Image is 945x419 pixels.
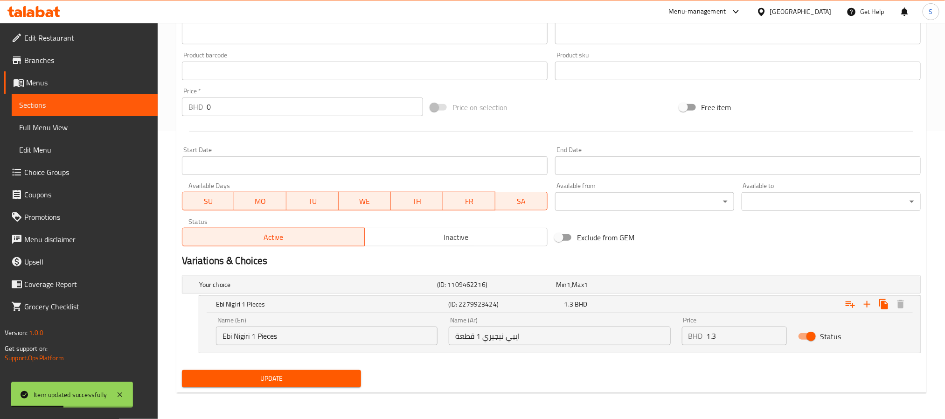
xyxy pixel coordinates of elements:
span: Promotions [24,211,150,223]
button: Inactive [364,228,548,246]
button: Delete Ebi Nigiri 1 Pieces [892,296,909,313]
a: Promotions [4,206,158,228]
input: Please enter product barcode [182,62,548,80]
div: , [556,280,671,289]
p: BHD [188,101,203,112]
span: Menu disclaimer [24,234,150,245]
button: Add new choice [859,296,876,313]
a: Edit Restaurant [4,27,158,49]
span: Inactive [368,230,544,244]
span: Upsell [24,256,150,267]
h2: Variations & Choices [182,254,921,268]
span: Get support on: [5,342,48,355]
button: Update [182,370,361,387]
button: TU [286,192,339,210]
span: Price on selection [452,102,507,113]
span: Coupons [24,189,150,200]
div: Expand [199,296,920,313]
span: Version: [5,327,28,339]
span: Status [820,331,841,342]
input: Enter name Ar [449,327,670,345]
span: Grocery Checklist [24,301,150,312]
a: Sections [12,94,158,116]
span: Exclude from GEM [577,232,635,243]
a: Grocery Checklist [4,295,158,318]
p: BHD [688,330,703,342]
input: Please enter price [707,327,787,345]
input: Enter name En [216,327,438,345]
span: S [929,7,933,17]
a: Coupons [4,183,158,206]
span: Sections [19,99,150,111]
a: Coverage Report [4,273,158,295]
input: Please enter price [207,98,423,116]
button: WE [339,192,391,210]
span: TU [290,195,335,208]
a: Branches [4,49,158,71]
button: MO [234,192,286,210]
button: SU [182,192,235,210]
span: WE [342,195,387,208]
span: Active [186,230,361,244]
h5: Ebi Nigiri 1 Pieces [216,300,445,309]
div: [GEOGRAPHIC_DATA] [770,7,832,17]
a: Menus [4,71,158,94]
div: Expand [182,276,920,293]
span: 1 [567,279,570,291]
span: Update [189,373,354,384]
div: Item updated successfully [34,390,107,400]
button: Active [182,228,365,246]
a: Menu disclaimer [4,228,158,251]
span: 1.0.0 [29,327,43,339]
span: Edit Menu [19,144,150,155]
a: Full Menu View [12,116,158,139]
span: Full Menu View [19,122,150,133]
button: Clone new choice [876,296,892,313]
a: Edit Menu [12,139,158,161]
span: Edit Restaurant [24,32,150,43]
a: Support.OpsPlatform [5,352,64,364]
span: Min [556,279,567,291]
button: SA [495,192,548,210]
h5: (ID: 2279923424) [448,300,561,309]
button: FR [443,192,495,210]
span: TH [395,195,439,208]
a: Choice Groups [4,161,158,183]
h5: (ID: 1109462216) [437,280,552,289]
span: SU [186,195,231,208]
button: TH [391,192,443,210]
span: Max [572,279,584,291]
div: Menu-management [669,6,726,17]
button: Add choice group [842,296,859,313]
span: Branches [24,55,150,66]
a: Upsell [4,251,158,273]
span: MO [238,195,283,208]
span: BHD [575,298,587,310]
span: SA [499,195,544,208]
span: Choice Groups [24,167,150,178]
span: Free item [702,102,731,113]
span: FR [447,195,492,208]
span: Menus [26,77,150,88]
input: Please enter product sku [555,62,921,80]
span: 1 [584,279,588,291]
h5: Your choice [199,280,433,289]
span: 1.3 [564,298,573,310]
span: Coverage Report [24,279,150,290]
div: ​ [742,192,921,211]
div: ​ [555,192,734,211]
